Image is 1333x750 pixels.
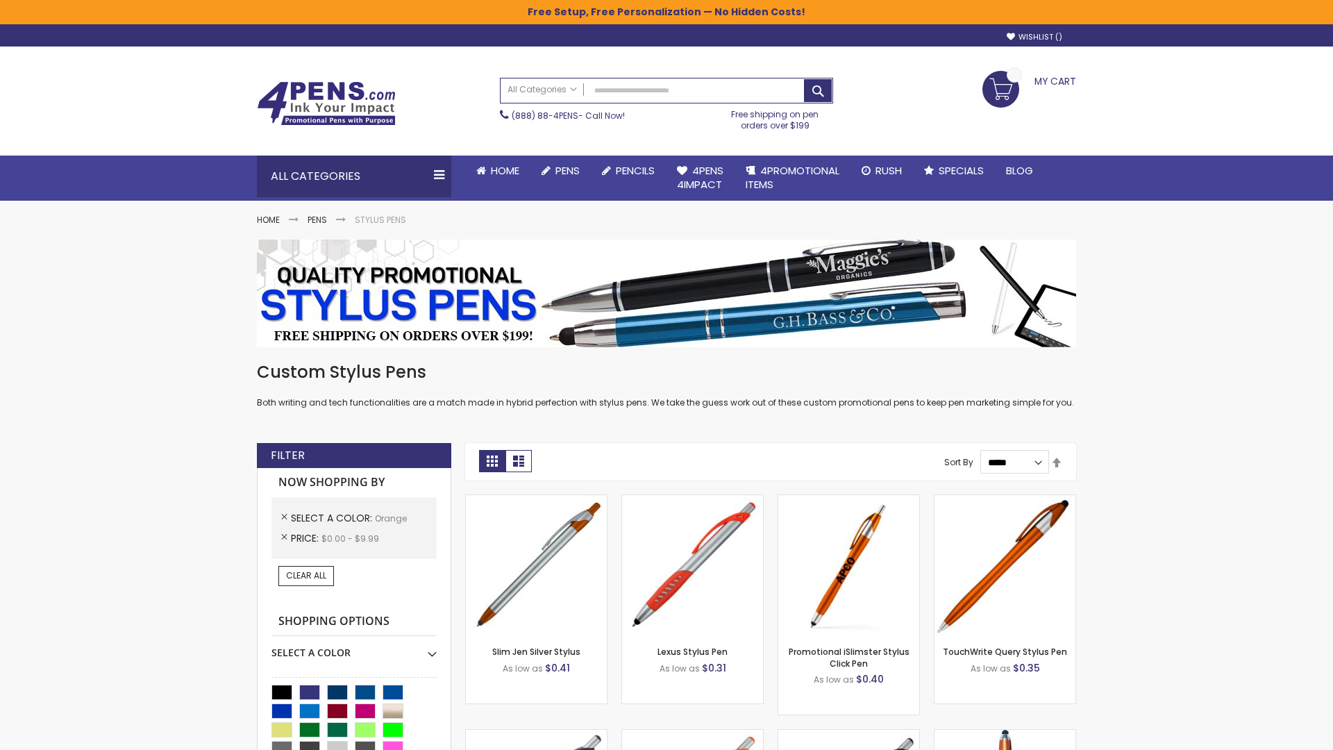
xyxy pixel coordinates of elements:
[591,156,666,186] a: Pencils
[508,84,577,95] span: All Categories
[257,214,280,226] a: Home
[778,729,919,741] a: Lexus Metallic Stylus Pen-Orange
[257,361,1076,383] h1: Custom Stylus Pens
[995,156,1044,186] a: Blog
[501,78,584,101] a: All Categories
[257,361,1076,409] div: Both writing and tech functionalities are a match made in hybrid perfection with stylus pens. We ...
[746,163,839,192] span: 4PROMOTIONAL ITEMS
[666,156,735,201] a: 4Pens4impact
[555,163,580,178] span: Pens
[503,662,543,674] span: As low as
[278,566,334,585] a: Clear All
[875,163,902,178] span: Rush
[913,156,995,186] a: Specials
[622,729,763,741] a: Boston Silver Stylus Pen-Orange
[291,531,321,545] span: Price
[466,729,607,741] a: Boston Stylus Pen-Orange
[717,103,834,131] div: Free shipping on pen orders over $199
[257,156,451,197] div: All Categories
[530,156,591,186] a: Pens
[735,156,850,201] a: 4PROMOTIONALITEMS
[622,495,763,636] img: Lexus Stylus Pen-Orange
[778,495,919,636] img: Promotional iSlimster Stylus Click Pen-Orange
[466,494,607,506] a: Slim Jen Silver Stylus-Orange
[308,214,327,226] a: Pens
[512,110,625,122] span: - Call Now!
[271,448,305,463] strong: Filter
[702,661,726,675] span: $0.31
[271,468,437,497] strong: Now Shopping by
[814,674,854,685] span: As low as
[512,110,578,122] a: (888) 88-4PENS
[465,156,530,186] a: Home
[943,646,1067,658] a: TouchWrite Query Stylus Pen
[677,163,723,192] span: 4Pens 4impact
[622,494,763,506] a: Lexus Stylus Pen-Orange
[1013,661,1040,675] span: $0.35
[856,672,884,686] span: $0.40
[257,240,1076,347] img: Stylus Pens
[616,163,655,178] span: Pencils
[934,494,1075,506] a: TouchWrite Query Stylus Pen-Orange
[491,163,519,178] span: Home
[1007,32,1062,42] a: Wishlist
[355,214,406,226] strong: Stylus Pens
[789,646,909,669] a: Promotional iSlimster Stylus Click Pen
[657,646,728,658] a: Lexus Stylus Pen
[934,729,1075,741] a: TouchWrite Command Stylus Pen-Orange
[850,156,913,186] a: Rush
[1006,163,1033,178] span: Blog
[934,495,1075,636] img: TouchWrite Query Stylus Pen-Orange
[545,661,570,675] span: $0.41
[660,662,700,674] span: As low as
[291,511,375,525] span: Select A Color
[321,533,379,544] span: $0.00 - $9.99
[971,662,1011,674] span: As low as
[492,646,580,658] a: Slim Jen Silver Stylus
[778,494,919,506] a: Promotional iSlimster Stylus Click Pen-Orange
[939,163,984,178] span: Specials
[479,450,505,472] strong: Grid
[271,607,437,637] strong: Shopping Options
[286,569,326,581] span: Clear All
[271,636,437,660] div: Select A Color
[257,81,396,126] img: 4Pens Custom Pens and Promotional Products
[466,495,607,636] img: Slim Jen Silver Stylus-Orange
[375,512,407,524] span: Orange
[944,456,973,468] label: Sort By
